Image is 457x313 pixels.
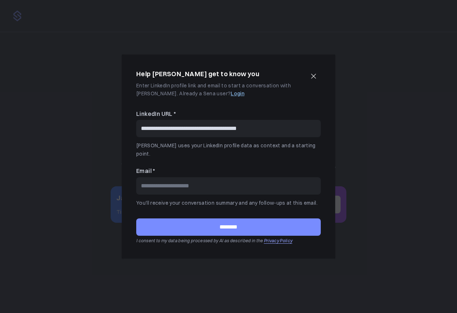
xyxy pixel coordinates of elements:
[136,109,321,119] label: LinkedIn URL *
[136,199,321,207] p: You’ll receive your conversation summary and any follow-ups at this email.
[136,166,321,176] label: Email *
[231,90,244,97] a: Login
[136,142,321,158] p: [PERSON_NAME] uses your LinkedIn profile data as context and a starting point.
[264,238,292,243] a: Privacy Policy
[136,238,263,243] span: I consent to my data being processed by AI as described in the
[136,69,259,79] h2: Help [PERSON_NAME] get to know you
[136,82,303,98] p: Enter LinkedIn profile link and email to start a conversation with [PERSON_NAME]. Already a Sena ...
